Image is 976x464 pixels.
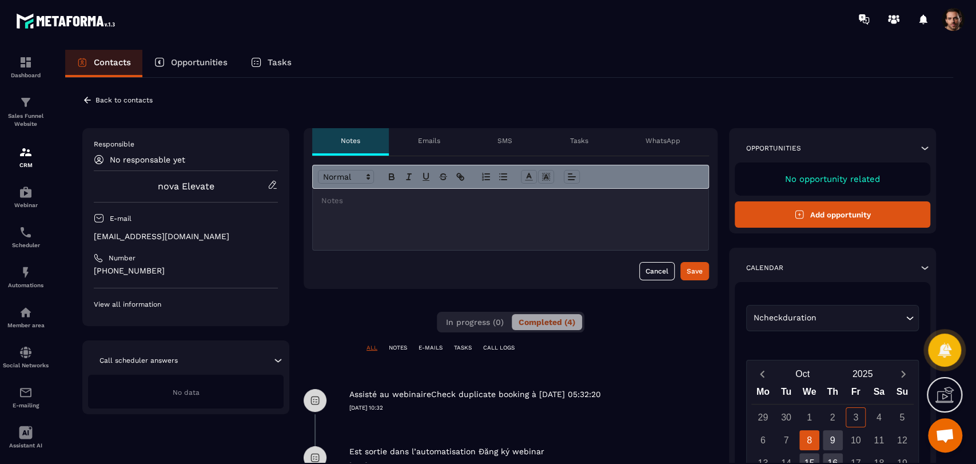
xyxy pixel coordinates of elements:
p: Emails [418,136,440,145]
p: Contacts [94,57,131,68]
a: Opportunities [142,50,239,77]
div: 1 [799,407,819,427]
p: E-mail [110,214,132,223]
p: E-mailing [3,402,49,409]
div: Fr [844,384,867,404]
p: Webinar [3,202,49,208]
div: 9 [823,430,843,450]
div: Su [890,384,914,404]
div: 29 [753,407,773,427]
p: Calendar [746,263,783,272]
p: Est sortie dans l’automatisation Đăng ký webinar [349,446,544,457]
a: Assistant AI [3,417,49,457]
img: automations [19,185,33,199]
p: Dashboard [3,72,49,78]
p: [DATE] 10:32 [349,404,718,412]
div: Save [687,265,703,277]
button: Next month [893,366,914,382]
span: In progress (0) [446,318,504,327]
div: 7 [776,430,796,450]
p: Opportunities [746,144,801,153]
img: scheduler [19,225,33,239]
a: automationsautomationsWebinar [3,177,49,217]
input: Search for option [819,312,903,324]
div: Sa [867,384,891,404]
a: schedulerschedulerScheduler [3,217,49,257]
div: Mo [751,384,775,404]
p: No opportunity related [746,174,919,184]
div: 11 [869,430,889,450]
p: SMS [497,136,512,145]
a: formationformationDashboard [3,47,49,87]
p: Tasks [268,57,292,68]
p: Number [109,253,136,263]
a: Tasks [239,50,303,77]
p: No responsable yet [110,155,185,164]
div: Search for option [746,305,919,331]
div: 5 [892,407,912,427]
p: NOTES [389,344,407,352]
button: Add opportunity [735,201,930,228]
img: automations [19,306,33,319]
div: 3 [846,407,866,427]
span: Ncheckduration [751,312,819,324]
p: TASKS [454,344,472,352]
button: Open months overlay [772,364,832,384]
img: formation [19,145,33,159]
div: 10 [846,430,866,450]
p: Responsible [94,140,278,149]
button: Previous month [751,366,772,382]
a: formationformationSales Funnel Website [3,87,49,137]
button: In progress (0) [439,314,511,330]
a: nova Elevate [158,181,214,192]
div: Th [821,384,844,404]
a: automationsautomationsMember area [3,297,49,337]
div: We [798,384,821,404]
p: Assisté au webinaireCheck duplicate booking à [DATE] 05:32:20 [349,389,601,400]
span: Completed (4) [519,318,575,327]
p: Member area [3,322,49,328]
p: Tasks [569,136,588,145]
button: Open years overlay [832,364,893,384]
a: Contacts [65,50,142,77]
span: No data [173,388,200,396]
div: 2 [823,407,843,427]
p: Back to contacts [95,96,153,104]
img: formation [19,55,33,69]
div: 4 [869,407,889,427]
p: Notes [341,136,360,145]
button: Save [680,262,709,280]
a: emailemailE-mailing [3,377,49,417]
p: [EMAIL_ADDRESS][DOMAIN_NAME] [94,231,278,242]
div: 6 [753,430,773,450]
button: Completed (4) [512,314,582,330]
a: social-networksocial-networkSocial Networks [3,337,49,377]
p: [PHONE_NUMBER] [94,265,278,276]
div: 12 [892,430,912,450]
button: Cancel [639,262,675,280]
p: Call scheduler answers [99,356,178,365]
p: Scheduler [3,242,49,248]
img: logo [16,10,119,31]
p: ALL [367,344,377,352]
img: formation [19,96,33,109]
div: 8 [799,430,819,450]
div: Mở cuộc trò chuyện [928,418,962,453]
img: social-network [19,346,33,359]
a: automationsautomationsAutomations [3,257,49,297]
p: Social Networks [3,362,49,368]
img: email [19,386,33,399]
p: CRM [3,162,49,168]
p: Sales Funnel Website [3,112,49,128]
p: Assistant AI [3,442,49,449]
div: 30 [776,407,796,427]
div: Tu [775,384,798,404]
p: View all information [94,300,278,309]
img: automations [19,265,33,279]
p: E-MAILS [419,344,443,352]
p: Opportunities [171,57,228,68]
p: WhatsApp [646,136,680,145]
p: Automations [3,282,49,288]
p: CALL LOGS [483,344,515,352]
a: formationformationCRM [3,137,49,177]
